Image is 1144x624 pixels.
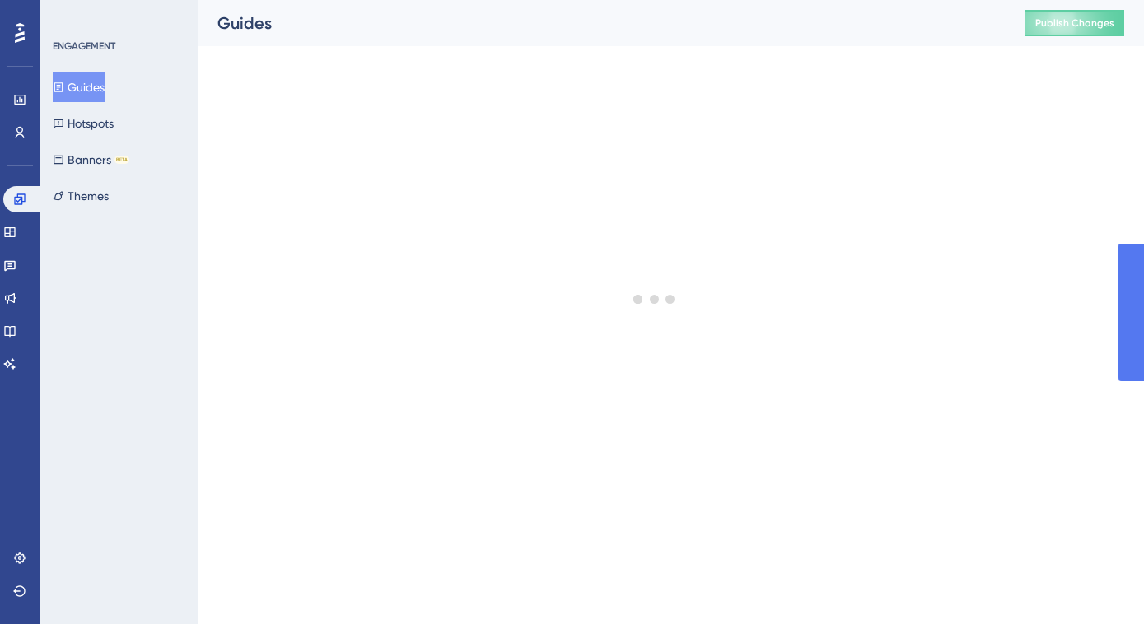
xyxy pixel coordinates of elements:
[53,40,115,53] div: ENGAGEMENT
[1035,16,1114,30] span: Publish Changes
[114,156,129,164] div: BETA
[1075,559,1124,608] iframe: UserGuiding AI Assistant Launcher
[53,145,129,175] button: BannersBETA
[217,12,984,35] div: Guides
[53,109,114,138] button: Hotspots
[53,181,109,211] button: Themes
[1025,10,1124,36] button: Publish Changes
[53,72,105,102] button: Guides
